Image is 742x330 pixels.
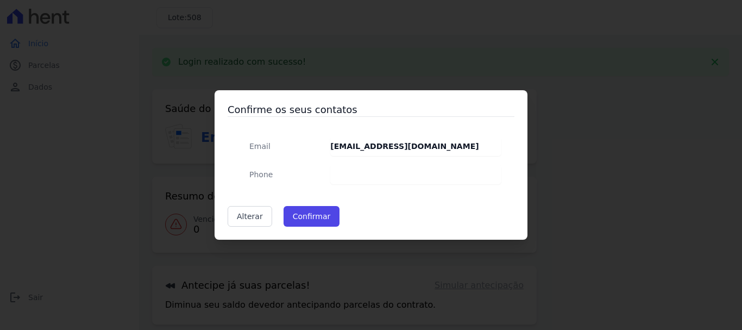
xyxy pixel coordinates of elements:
h3: Confirme os seus contatos [228,103,514,116]
a: Alterar [228,206,272,227]
strong: [EMAIL_ADDRESS][DOMAIN_NAME] [330,142,479,151]
span: translation missing: pt-BR.public.contracts.modal.confirmation.phone [249,170,273,179]
span: translation missing: pt-BR.public.contracts.modal.confirmation.email [249,142,271,151]
button: Confirmar [284,206,340,227]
